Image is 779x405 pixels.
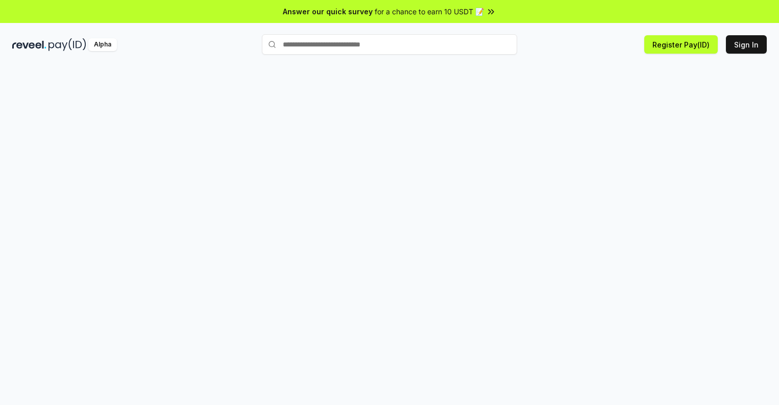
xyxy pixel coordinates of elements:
[48,38,86,51] img: pay_id
[644,35,718,54] button: Register Pay(ID)
[375,6,484,17] span: for a chance to earn 10 USDT 📝
[283,6,373,17] span: Answer our quick survey
[12,38,46,51] img: reveel_dark
[88,38,117,51] div: Alpha
[726,35,767,54] button: Sign In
